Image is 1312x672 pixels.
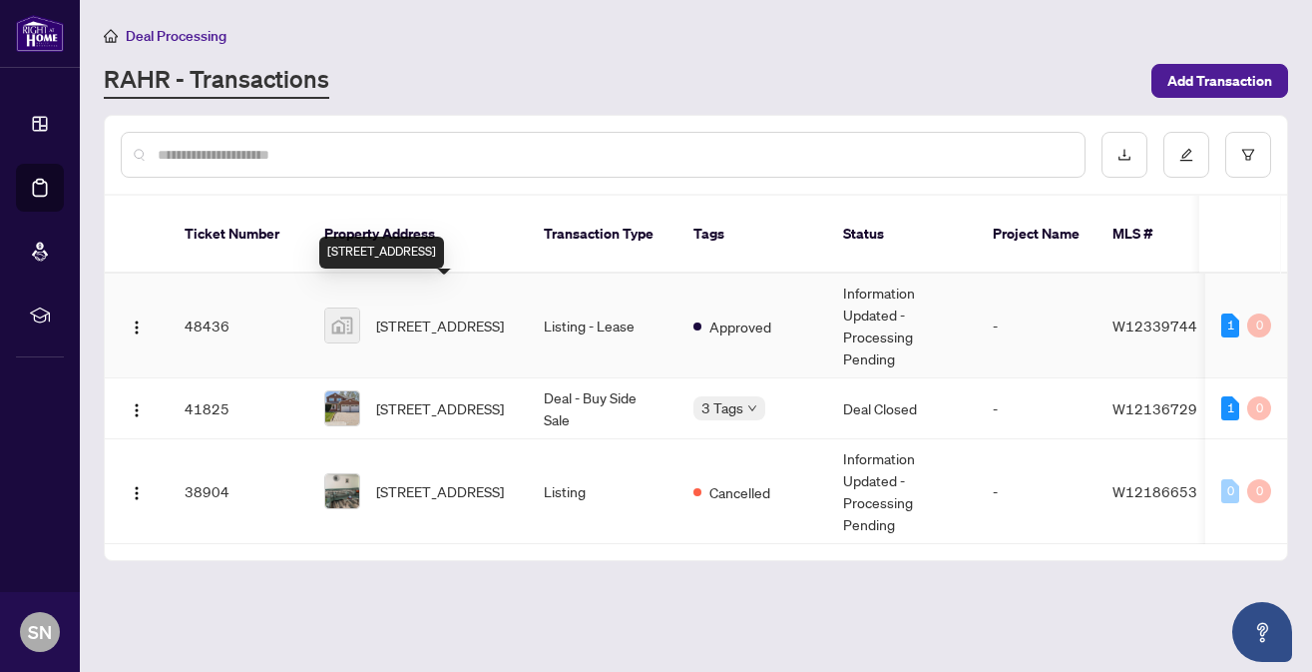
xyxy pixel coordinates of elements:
[325,391,359,425] img: thumbnail-img
[528,196,677,274] th: Transaction Type
[129,402,145,418] img: Logo
[1096,196,1216,274] th: MLS #
[121,310,153,341] button: Logo
[1241,148,1255,162] span: filter
[319,237,444,269] div: [STREET_ADDRESS]
[827,274,977,378] td: Information Updated - Processing Pending
[528,439,677,544] td: Listing
[104,29,118,43] span: home
[1232,602,1292,662] button: Open asap
[827,378,977,439] td: Deal Closed
[325,309,359,342] img: thumbnail-img
[1163,132,1209,178] button: edit
[1167,65,1272,97] span: Add Transaction
[1112,317,1197,335] span: W12339744
[1101,132,1147,178] button: download
[169,196,308,274] th: Ticket Number
[376,315,504,336] span: [STREET_ADDRESS]
[129,320,145,336] img: Logo
[977,196,1096,274] th: Project Name
[677,196,827,274] th: Tags
[1117,148,1131,162] span: download
[376,397,504,419] span: [STREET_ADDRESS]
[709,316,771,337] span: Approved
[827,439,977,544] td: Information Updated - Processing Pending
[709,481,770,503] span: Cancelled
[1225,132,1271,178] button: filter
[28,618,52,646] span: SN
[977,378,1096,439] td: -
[376,480,504,502] span: [STREET_ADDRESS]
[1112,482,1197,500] span: W12186653
[169,274,308,378] td: 48436
[325,474,359,508] img: thumbnail-img
[16,15,64,52] img: logo
[827,196,977,274] th: Status
[1221,396,1239,420] div: 1
[528,274,677,378] td: Listing - Lease
[1247,479,1271,503] div: 0
[308,196,528,274] th: Property Address
[1112,399,1197,417] span: W12136729
[977,439,1096,544] td: -
[1221,314,1239,337] div: 1
[169,439,308,544] td: 38904
[169,378,308,439] td: 41825
[747,403,757,413] span: down
[1247,396,1271,420] div: 0
[701,396,743,419] span: 3 Tags
[121,392,153,424] button: Logo
[126,27,226,45] span: Deal Processing
[1221,479,1239,503] div: 0
[528,378,677,439] td: Deal - Buy Side Sale
[1151,64,1288,98] button: Add Transaction
[1179,148,1193,162] span: edit
[1247,314,1271,337] div: 0
[129,485,145,501] img: Logo
[977,274,1096,378] td: -
[104,63,329,99] a: RAHR - Transactions
[121,475,153,507] button: Logo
